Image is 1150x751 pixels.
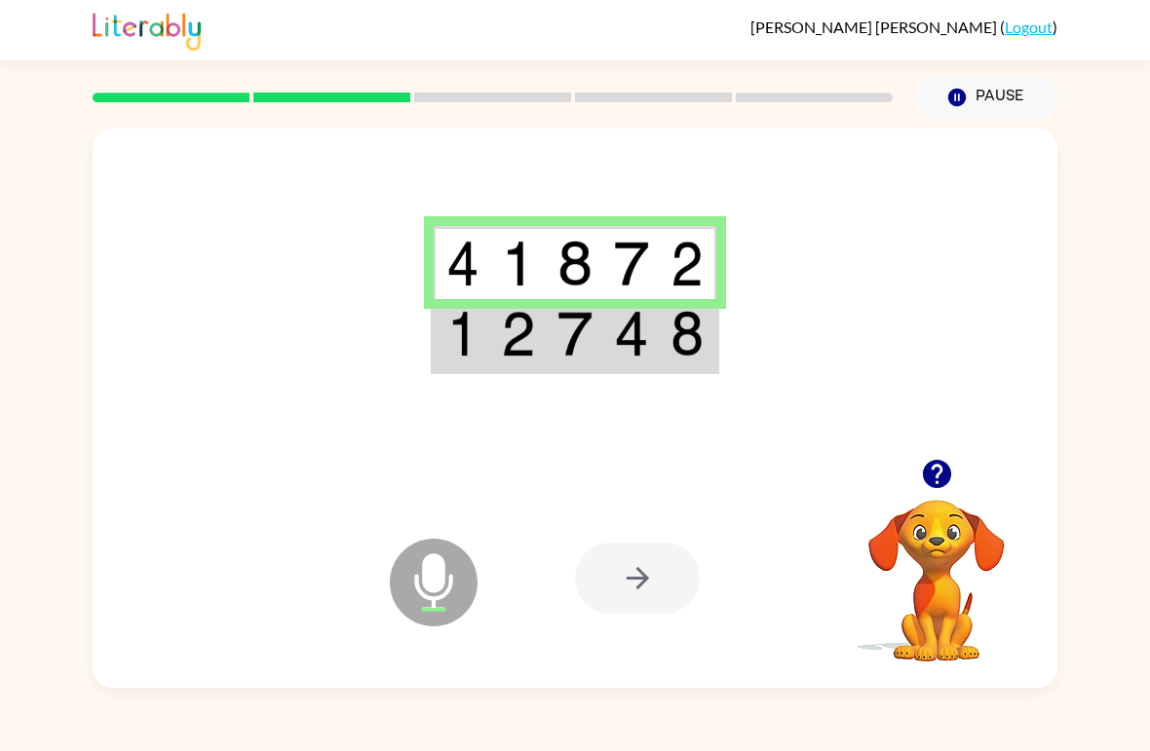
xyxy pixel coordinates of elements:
[1005,18,1053,36] a: Logout
[839,469,1034,664] video: Your browser must support playing .mp4 files to use Literably. Please try using another browser.
[557,241,593,286] img: 8
[671,241,704,286] img: 2
[557,311,593,357] img: 7
[614,241,649,286] img: 7
[750,18,1000,36] span: [PERSON_NAME] [PERSON_NAME]
[671,311,704,357] img: 8
[501,241,536,286] img: 1
[93,8,201,51] img: Literably
[916,75,1057,120] button: Pause
[750,18,1057,36] div: ( )
[614,311,649,357] img: 4
[501,311,536,357] img: 2
[446,241,479,286] img: 4
[446,311,479,357] img: 1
